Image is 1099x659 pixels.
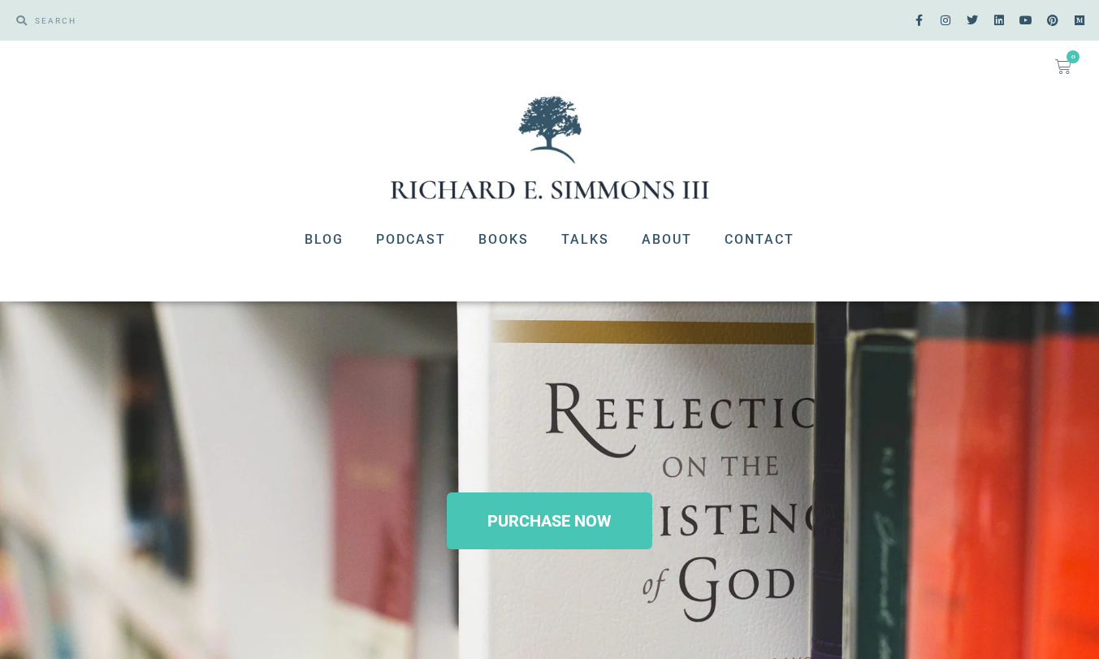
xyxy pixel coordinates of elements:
[27,8,542,33] input: SEARCH
[487,513,612,529] span: PURCHASE NOW
[708,219,811,261] a: Contact
[288,219,360,261] a: Blog
[545,219,625,261] a: Talks
[1067,50,1080,63] span: 0
[360,219,462,261] a: Podcast
[447,492,652,549] a: PURCHASE NOW
[625,219,708,261] a: About
[1036,49,1091,85] a: 0
[462,219,545,261] a: Books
